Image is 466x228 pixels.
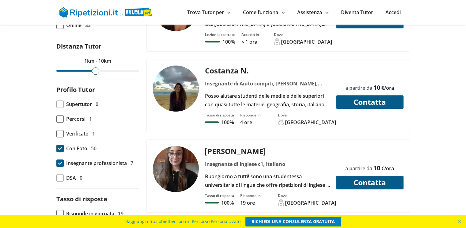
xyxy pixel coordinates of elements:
span: 19 [118,209,123,218]
span: Risponde in giornata [66,209,114,218]
div: Posso aiutare studenti delle medie e delle superiori con quasi tutte le materie: geografia, stori... [203,92,332,109]
span: Supertutor [66,100,92,108]
p: 100% [221,119,234,126]
div: Risponde in [240,193,261,198]
p: 100% [222,38,235,45]
div: Tasso di risposta [205,112,234,118]
span: 50 [91,144,97,153]
span: €/ora [381,85,394,91]
p: 100% [221,199,234,206]
span: a partire da [345,165,372,172]
button: Contatta [336,95,403,109]
span: Con Foto [66,144,87,153]
span: Verificato [66,129,89,138]
a: Diventa Tutor [341,9,373,16]
p: 1km - 10km [56,57,139,65]
span: 7 [131,159,133,167]
a: Come funziona [243,9,285,16]
img: tutor a venezia - Aurora [153,146,199,192]
span: a partire da [345,85,372,91]
span: 10 [373,164,380,172]
span: DSA [66,174,76,182]
img: tutor a Venezia - Costanza [153,65,199,112]
label: Profilo Tutor [56,85,95,94]
img: logo Skuola.net | Ripetizioni.it [59,7,152,18]
div: Buongiorno a tutti! sono una studentessa universitaria di lingue che offre ripetizioni di inglese... [203,172,332,189]
button: Contatta [336,176,403,189]
div: Accetta in [241,32,259,37]
div: Tasso di risposta [205,193,234,198]
span: Insegnante professionista [66,159,127,167]
p: < 1 ora [241,38,259,45]
div: Lezioni accettate [205,32,235,37]
p: 4 ore [240,119,261,126]
div: [GEOGRAPHIC_DATA] [281,38,332,45]
span: Online [66,21,81,29]
a: RICHIEDI UNA CONSULENZA GRATUITA [245,217,341,226]
div: Insegnante di Aiuto compiti, [PERSON_NAME], Filosofia, Geografia, Latino, Letteratura inglese, Li... [203,79,332,88]
div: Risponde in [240,112,261,118]
p: 19 ore [240,199,261,206]
a: Trova Tutor per [187,9,231,16]
a: Assistenza [297,9,329,16]
span: Raggiungi i tuoi obiettivi con un Percorso Personalizzato [125,217,241,226]
div: [GEOGRAPHIC_DATA] [285,199,336,206]
div: Costanza N. [203,65,332,76]
span: €/ora [381,165,394,172]
span: 0 [80,174,82,182]
div: Insegnante di Inglese c1, Italiano [203,160,332,168]
span: 1 [92,129,95,138]
div: Dove [274,32,332,37]
div: Dove [278,112,336,118]
label: Distanza Tutor [56,42,101,50]
span: 0 [96,100,98,108]
span: 1 [89,115,92,123]
a: logo Skuola.net | Ripetizioni.it [59,8,152,15]
div: [GEOGRAPHIC_DATA] [285,119,336,126]
span: Percorsi [66,115,85,123]
span: 33 [85,21,91,29]
span: 10 [373,83,380,92]
div: Dove [278,193,336,198]
div: [PERSON_NAME] [203,146,332,156]
a: Accedi [385,9,401,16]
label: Tasso di risposta [56,195,107,203]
